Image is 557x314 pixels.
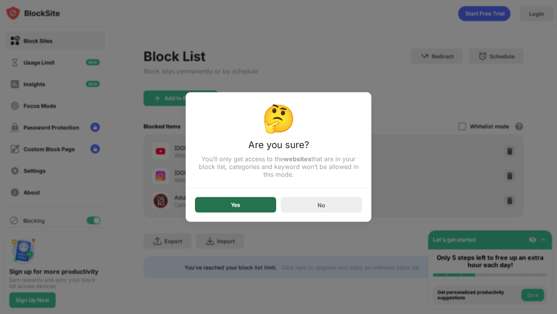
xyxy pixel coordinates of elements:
div: Yes [231,202,240,208]
strong: websites [284,155,311,163]
div: 🤔 [195,102,362,135]
div: No [318,201,325,208]
div: Are you sure? [195,139,362,155]
div: You’ll only get access to the that are in your block list, categories and keyword won’t be allowe... [195,155,362,178]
